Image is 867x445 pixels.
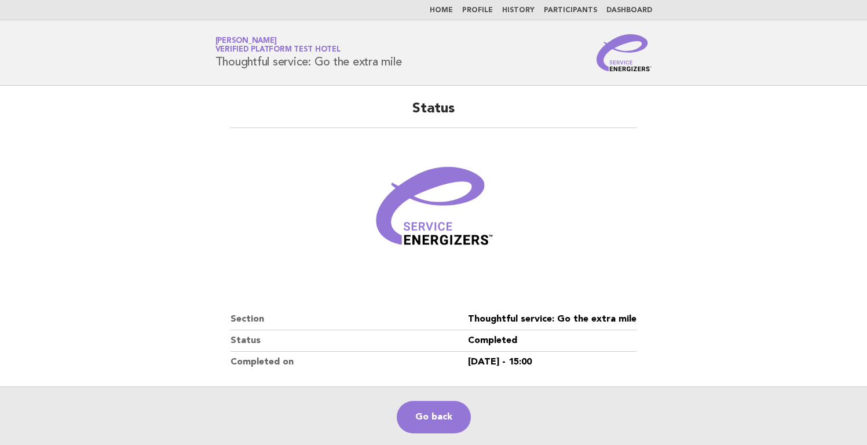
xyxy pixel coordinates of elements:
a: Dashboard [606,7,652,14]
a: Participants [544,7,597,14]
dd: Thoughtful service: Go the extra mile [468,309,636,330]
a: Home [430,7,453,14]
a: History [502,7,535,14]
a: Profile [462,7,493,14]
dd: [DATE] - 15:00 [468,352,636,373]
dt: Section [231,309,468,330]
img: Service Energizers [597,34,652,71]
img: Verified [364,142,503,281]
a: [PERSON_NAME]Verified Platform Test Hotel [215,37,341,53]
dd: Completed [468,330,636,352]
dt: Completed on [231,352,468,373]
a: Go back [397,401,471,433]
h2: Status [231,100,636,128]
span: Verified Platform Test Hotel [215,46,341,54]
dt: Status [231,330,468,352]
h1: Thoughtful service: Go the extra mile [215,38,402,68]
